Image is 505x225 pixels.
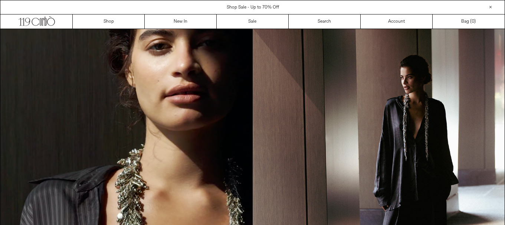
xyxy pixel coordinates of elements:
a: Bag () [433,14,505,29]
a: Account [361,14,433,29]
span: 0 [472,19,474,25]
span: ) [472,18,476,25]
a: Search [289,14,361,29]
a: Sale [217,14,289,29]
a: Shop [73,14,145,29]
a: New In [145,14,217,29]
a: Shop Sale - Up to 70% Off [227,4,279,10]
